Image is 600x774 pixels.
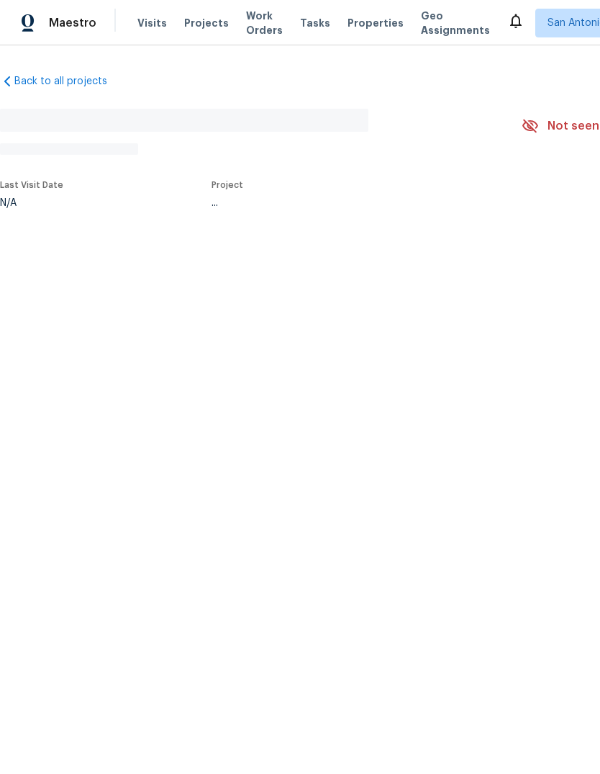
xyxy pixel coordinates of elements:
[212,181,243,189] span: Project
[300,18,330,28] span: Tasks
[184,16,229,30] span: Projects
[246,9,283,37] span: Work Orders
[212,198,488,208] div: ...
[137,16,167,30] span: Visits
[49,16,96,30] span: Maestro
[421,9,490,37] span: Geo Assignments
[347,16,404,30] span: Properties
